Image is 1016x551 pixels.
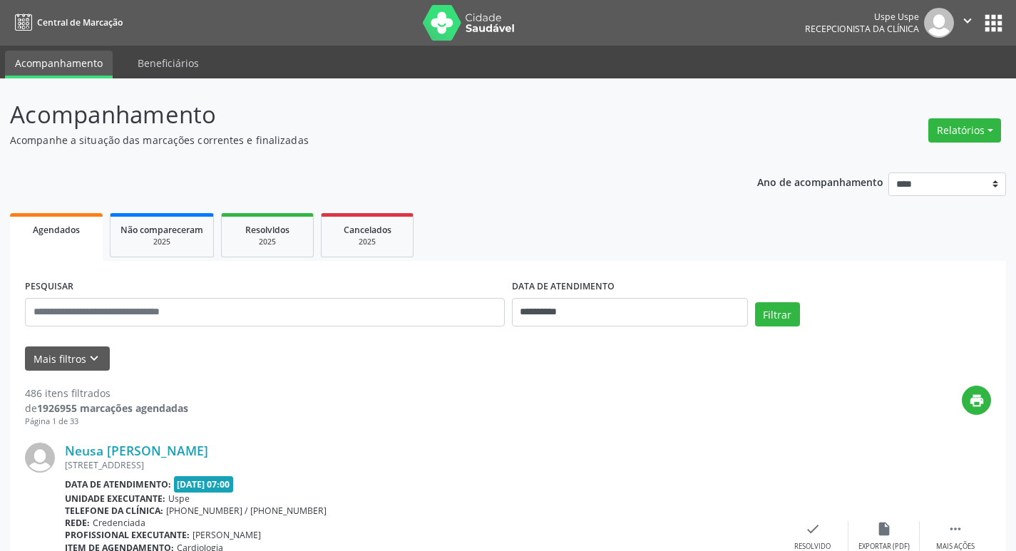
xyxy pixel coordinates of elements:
button: apps [981,11,1006,36]
span: Credenciada [93,517,145,529]
i: keyboard_arrow_down [86,351,102,366]
button: Mais filtroskeyboard_arrow_down [25,346,110,371]
label: PESQUISAR [25,276,73,298]
p: Acompanhamento [10,97,707,133]
p: Acompanhe a situação das marcações correntes e finalizadas [10,133,707,148]
img: img [25,443,55,473]
i:  [948,521,963,537]
span: Não compareceram [120,224,203,236]
span: Resolvidos [245,224,289,236]
span: [DATE] 07:00 [174,476,234,493]
span: Cancelados [344,224,391,236]
div: [STREET_ADDRESS] [65,459,777,471]
div: Uspe Uspe [805,11,919,23]
span: Agendados [33,224,80,236]
a: Acompanhamento [5,51,113,78]
strong: 1926955 marcações agendadas [37,401,188,415]
button: Relatórios [928,118,1001,143]
a: Central de Marcação [10,11,123,34]
div: 2025 [332,237,403,247]
b: Profissional executante: [65,529,190,541]
div: de [25,401,188,416]
b: Data de atendimento: [65,478,171,490]
div: 486 itens filtrados [25,386,188,401]
button: print [962,386,991,415]
span: [PERSON_NAME] [193,529,261,541]
img: img [924,8,954,38]
b: Telefone da clínica: [65,505,163,517]
span: Uspe [168,493,190,505]
p: Ano de acompanhamento [757,172,883,190]
a: Beneficiários [128,51,209,76]
div: 2025 [232,237,303,247]
b: Rede: [65,517,90,529]
span: Central de Marcação [37,16,123,29]
a: Neusa [PERSON_NAME] [65,443,208,458]
span: Recepcionista da clínica [805,23,919,35]
i: insert_drive_file [876,521,892,537]
div: Página 1 de 33 [25,416,188,428]
label: DATA DE ATENDIMENTO [512,276,615,298]
b: Unidade executante: [65,493,165,505]
i:  [960,13,975,29]
div: 2025 [120,237,203,247]
span: [PHONE_NUMBER] / [PHONE_NUMBER] [166,505,327,517]
button: Filtrar [755,302,800,326]
i: check [805,521,821,537]
i: print [969,393,985,408]
button:  [954,8,981,38]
